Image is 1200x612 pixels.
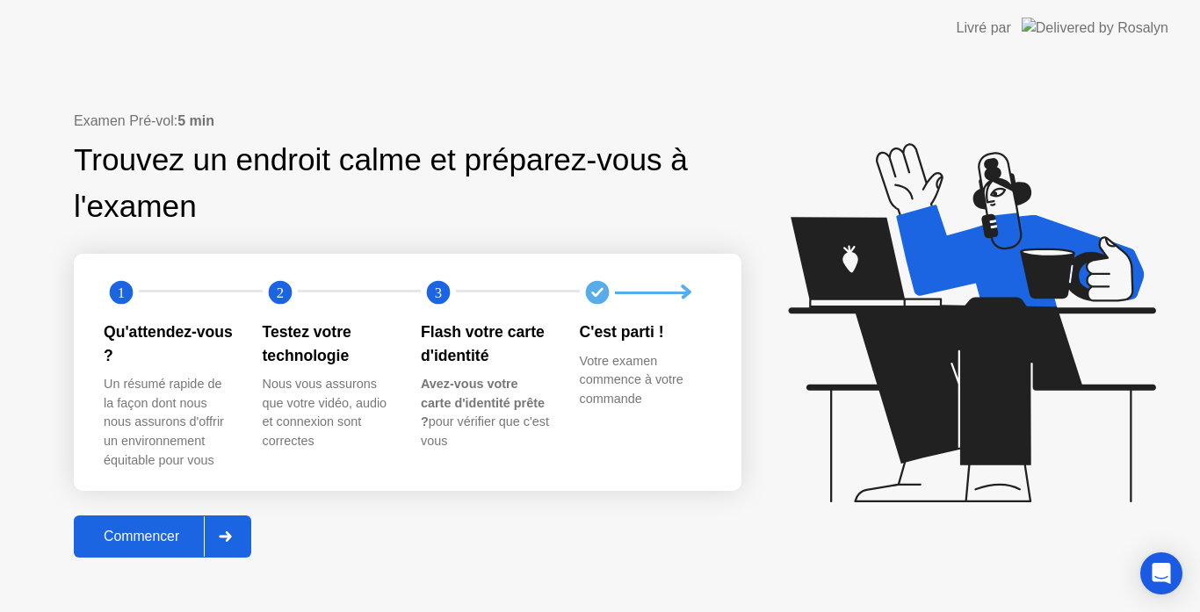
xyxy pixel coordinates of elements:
div: Flash votre carte d'identité [421,320,552,367]
div: Open Intercom Messenger [1140,552,1182,594]
div: Commencer [79,529,204,544]
div: Votre examen commence à votre commande [580,352,711,409]
div: Un résumé rapide de la façon dont nous nous assurons d'offrir un environnement équitable pour vous [104,375,235,470]
div: Nous vous assurons que votre vidéo, audio et connexion sont correctes [263,375,394,450]
div: Qu'attendez-vous ? [104,320,235,367]
text: 2 [276,284,283,301]
div: Testez votre technologie [263,320,394,367]
button: Commencer [74,515,251,558]
b: Avez-vous votre carte d'identité prête ? [421,377,545,428]
div: C'est parti ! [580,320,711,343]
div: Livré par [957,18,1011,39]
div: Examen Pré-vol: [74,111,741,132]
text: 3 [435,284,442,301]
text: 1 [118,284,125,301]
img: Delivered by Rosalyn [1022,18,1168,38]
div: pour vérifier que c'est vous [421,375,552,450]
b: 5 min [177,113,214,128]
div: Trouvez un endroit calme et préparez-vous à l'examen [74,137,693,230]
